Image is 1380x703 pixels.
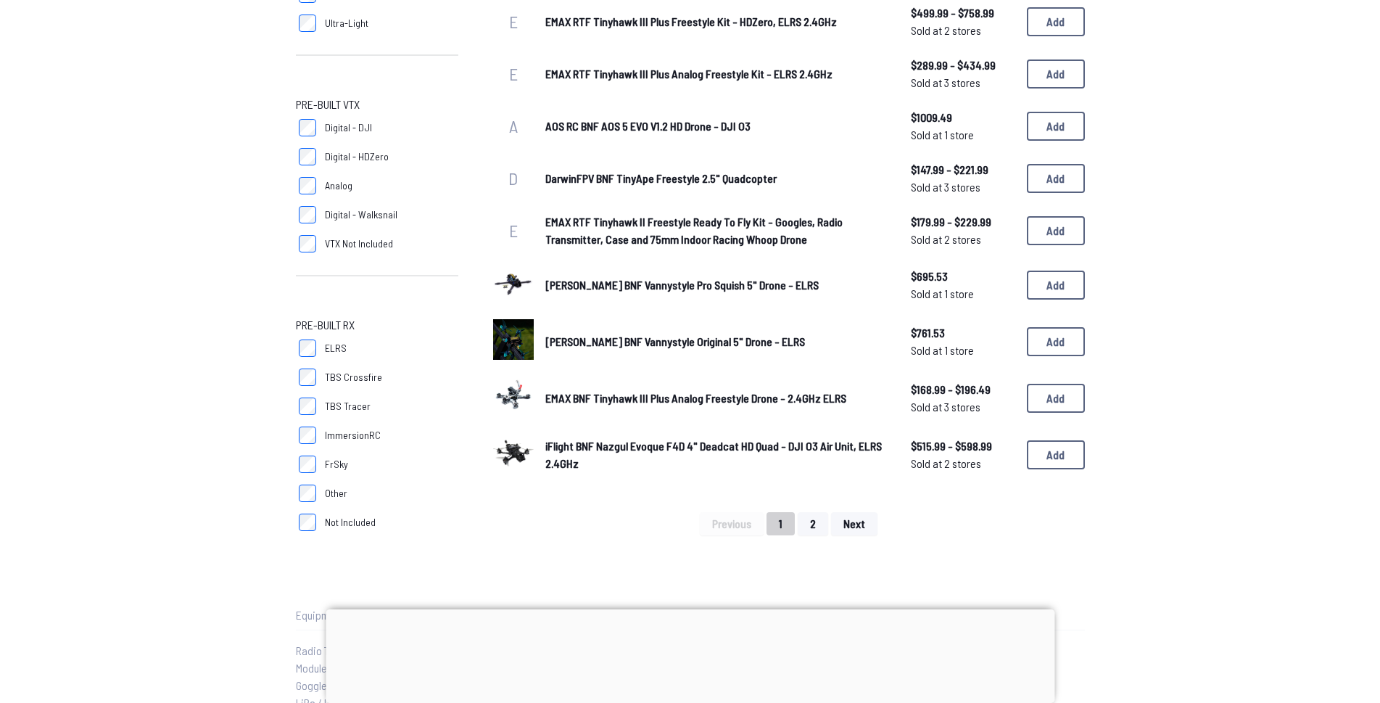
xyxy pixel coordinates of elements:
[1027,164,1085,193] button: Add
[493,319,534,364] a: image
[299,119,316,136] input: Digital - DJI
[1027,7,1085,36] button: Add
[299,514,316,531] input: Not Included
[299,177,316,194] input: Analog
[299,235,316,252] input: VTX Not Included
[509,220,518,241] span: E
[911,324,1015,342] span: $761.53
[911,381,1015,398] span: $168.99 - $196.49
[325,515,376,530] span: Not Included
[493,1,534,42] a: E
[911,437,1015,455] span: $515.99 - $598.99
[325,149,389,164] span: Digital - HDZero
[508,168,518,189] span: D
[509,115,518,136] span: A
[1027,271,1085,300] button: Add
[911,74,1015,91] span: Sold at 3 stores
[831,512,877,535] button: Next
[493,376,534,416] img: image
[326,609,1054,699] iframe: Advertisement
[296,642,435,677] a: Radio Transmitters and Modules
[911,231,1015,248] span: Sold at 2 stores
[325,207,397,222] span: Digital - Walksnail
[299,369,316,386] input: TBS Crossfire
[325,399,371,414] span: TBS Tracer
[911,126,1015,144] span: Sold at 1 store
[1027,384,1085,413] button: Add
[296,316,355,334] span: Pre-Built RX
[325,120,372,135] span: Digital - DJI
[296,644,400,675] span: Radio Transmitters and Modules
[493,106,534,147] a: A
[946,607,1085,624] p: Pre-Built Quads and Kits
[911,455,1015,472] span: Sold at 2 stores
[911,161,1015,178] span: $147.99 - $221.99
[621,607,760,624] p: FPV Quad Parts
[545,170,888,187] a: DarwinFPV BNF TinyApe Freestyle 2.5" Quadcopter
[493,263,534,303] img: image
[458,607,598,624] p: Equipment Peripherals
[545,15,837,28] span: EMAX RTF Tinyhawk III Plus Freestyle Kit - HDZero, ELRS 2.4GHz
[509,63,518,84] span: E
[296,607,435,624] p: Equipment
[493,158,534,199] a: D
[545,171,777,185] span: DarwinFPV BNF TinyApe Freestyle 2.5" Quadcopter
[299,206,316,223] input: Digital - Walksnail
[545,215,843,246] span: EMAX RTF Tinyhawk II Freestyle Ready To Fly Kit - Googles, Radio Transmitter, Case and 75mm Indoo...
[296,677,435,694] a: Goggles, VRX, and Monitors
[325,457,348,472] span: FrSky
[545,439,882,470] span: iFlight BNF Nazgul Evoque F4D 4" Deadcat HD Quad - DJI O3 Air Unit, ELRS 2.4GHz
[299,398,316,415] input: TBS Tracer
[325,486,347,501] span: Other
[767,512,795,535] button: 1
[545,213,888,248] a: EMAX RTF Tinyhawk II Freestyle Ready To Fly Kit - Googles, Radio Transmitter, Case and 75mm Indoo...
[325,178,352,193] span: Analog
[296,96,360,113] span: Pre-Built VTX
[325,16,368,30] span: Ultra-Light
[325,237,393,251] span: VTX Not Included
[493,319,534,360] img: image
[325,341,347,355] span: ELRS
[493,432,534,473] img: image
[911,342,1015,359] span: Sold at 1 store
[299,340,316,357] input: ELRS
[545,391,846,405] span: EMAX BNF Tinyhawk III Plus Analog Freestyle Drone - 2.4GHz ELRS
[911,268,1015,285] span: $695.53
[911,213,1015,231] span: $179.99 - $229.99
[545,119,751,133] span: AOS RC BNF AOS 5 EVO V1.2 HD Drone - DJI O3
[493,376,534,421] a: image
[545,67,832,81] span: EMAX RTF Tinyhawk III Plus Analog Freestyle Kit - ELRS 2.4GHz
[911,57,1015,74] span: $289.99 - $434.99
[1027,440,1085,469] button: Add
[545,276,888,294] a: [PERSON_NAME] BNF Vannystyle Pro Squish 5" Drone - ELRS
[296,678,417,692] span: Goggles, VRX, and Monitors
[545,334,805,348] span: [PERSON_NAME] BNF Vannystyle Original 5" Drone - ELRS
[325,370,382,385] span: TBS Crossfire
[545,437,888,472] a: iFlight BNF Nazgul Evoque F4D 4" Deadcat HD Quad - DJI O3 Air Unit, ELRS 2.4GHz
[1027,216,1085,245] button: Add
[911,285,1015,303] span: Sold at 1 store
[493,432,534,477] a: image
[299,485,316,502] input: Other
[783,607,922,641] p: Peripherals and Replacement Parts
[299,427,316,444] input: ImmersionRC
[1027,327,1085,356] button: Add
[843,518,865,530] span: Next
[299,15,316,32] input: Ultra-Light
[545,118,888,135] a: AOS RC BNF AOS 5 EVO V1.2 HD Drone - DJI O3
[509,11,518,32] span: E
[798,512,828,535] button: 2
[493,54,534,94] a: E
[911,178,1015,196] span: Sold at 3 stores
[911,4,1015,22] span: $499.99 - $758.99
[299,148,316,165] input: Digital - HDZero
[545,65,888,83] a: EMAX RTF Tinyhawk III Plus Analog Freestyle Kit - ELRS 2.4GHz
[1027,112,1085,141] button: Add
[493,263,534,308] a: image
[545,333,888,350] a: [PERSON_NAME] BNF Vannystyle Original 5" Drone - ELRS
[493,210,534,251] a: E
[911,398,1015,416] span: Sold at 3 stores
[1027,59,1085,89] button: Add
[911,22,1015,39] span: Sold at 2 stores
[545,278,819,292] span: [PERSON_NAME] BNF Vannystyle Pro Squish 5" Drone - ELRS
